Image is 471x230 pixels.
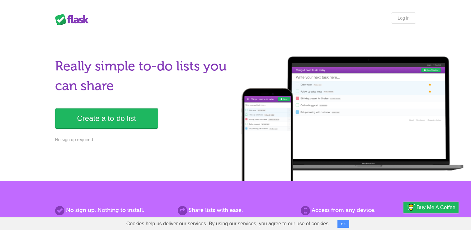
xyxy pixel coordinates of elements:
button: OK [337,220,350,228]
p: No sign up required [55,137,232,143]
a: Log in [391,12,416,24]
span: Buy me a coffee [417,202,455,213]
h1: Really simple to-do lists you can share [55,56,232,96]
a: Buy me a coffee [403,202,459,213]
h2: Access from any device. [301,206,416,214]
img: Buy me a coffee [407,202,415,213]
a: Create a to-do list [55,108,158,129]
div: Flask Lists [55,14,92,25]
span: Cookies help us deliver our services. By using our services, you agree to our use of cookies. [120,218,336,230]
h2: No sign up. Nothing to install. [55,206,170,214]
h2: Share lists with ease. [178,206,293,214]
